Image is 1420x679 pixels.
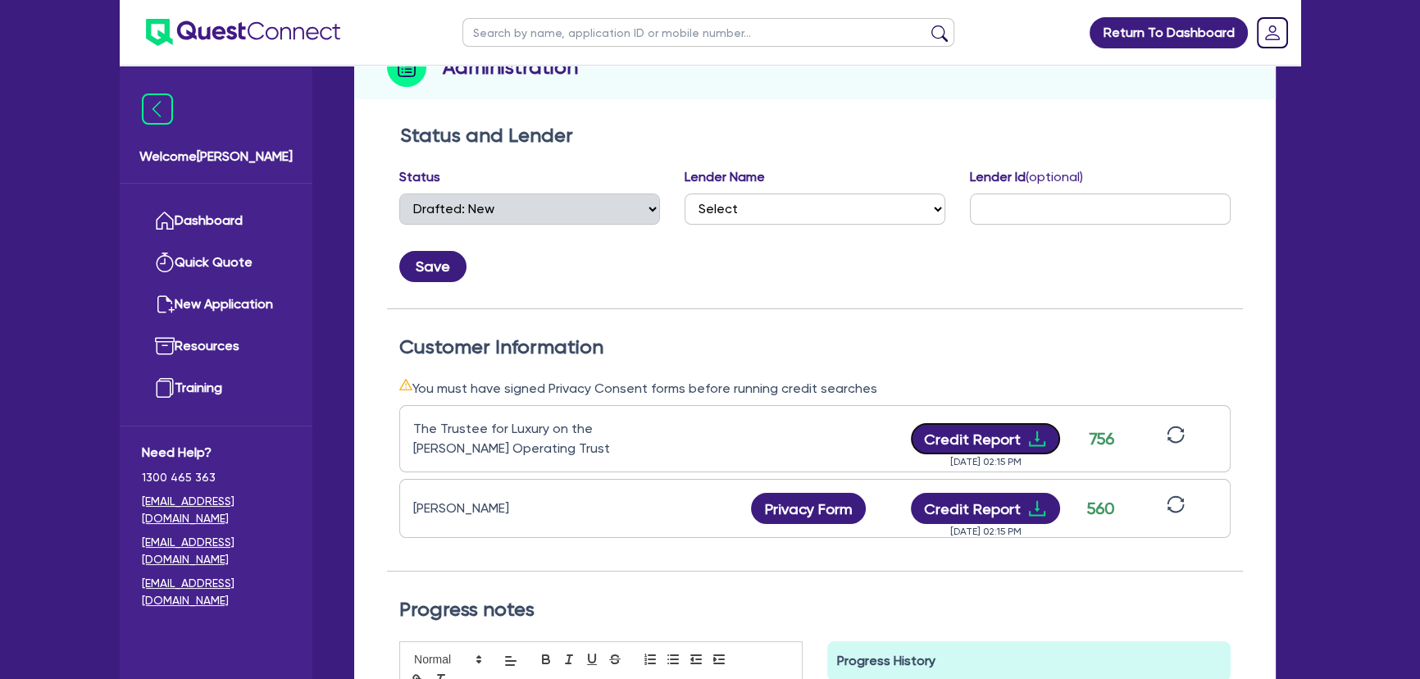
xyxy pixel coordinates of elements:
[1081,496,1122,521] div: 560
[387,48,426,87] img: step-icon
[155,294,175,314] img: new-application
[1162,425,1190,453] button: sync
[155,336,175,356] img: resources
[399,378,412,391] span: warning
[155,378,175,398] img: training
[399,378,1231,399] div: You must have signed Privacy Consent forms before running credit searches
[1027,429,1047,449] span: download
[462,18,954,47] input: Search by name, application ID or mobile number...
[142,493,290,527] a: [EMAIL_ADDRESS][DOMAIN_NAME]
[1167,426,1185,444] span: sync
[1167,495,1185,513] span: sync
[1081,426,1122,451] div: 756
[685,167,765,187] label: Lender Name
[142,200,290,242] a: Dashboard
[970,167,1083,187] label: Lender Id
[142,534,290,568] a: [EMAIL_ADDRESS][DOMAIN_NAME]
[142,242,290,284] a: Quick Quote
[443,52,578,82] h2: Administration
[1026,169,1083,185] span: (optional)
[399,167,440,187] label: Status
[413,419,618,458] div: The Trustee for Luxury on the [PERSON_NAME] Operating Trust
[399,251,467,282] button: Save
[142,326,290,367] a: Resources
[142,575,290,609] a: [EMAIL_ADDRESS][DOMAIN_NAME]
[399,598,1231,622] h2: Progress notes
[1251,11,1294,54] a: Dropdown toggle
[413,499,618,518] div: [PERSON_NAME]
[155,253,175,272] img: quick-quote
[911,493,1061,524] button: Credit Reportdownload
[751,493,866,524] button: Privacy Form
[139,147,293,166] span: Welcome [PERSON_NAME]
[1027,499,1047,518] span: download
[1162,494,1190,523] button: sync
[146,19,340,46] img: quest-connect-logo-blue
[142,93,173,125] img: icon-menu-close
[142,443,290,463] span: Need Help?
[142,469,290,486] span: 1300 465 363
[1090,17,1248,48] a: Return To Dashboard
[911,423,1061,454] button: Credit Reportdownload
[142,367,290,409] a: Training
[142,284,290,326] a: New Application
[400,124,1230,148] h2: Status and Lender
[399,335,1231,359] h2: Customer Information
